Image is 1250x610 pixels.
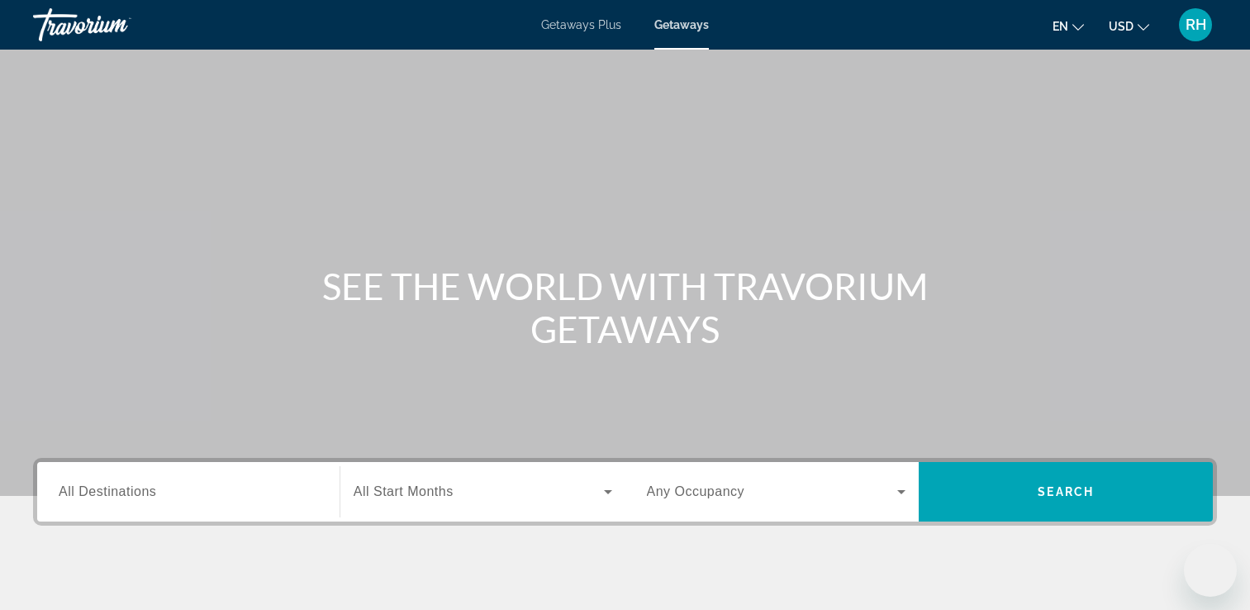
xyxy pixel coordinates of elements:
span: Search [1038,485,1094,498]
a: Getaways [654,18,709,31]
span: USD [1109,20,1134,33]
span: All Destinations [59,484,156,498]
span: Any Occupancy [647,484,745,498]
a: Getaways Plus [541,18,621,31]
a: Travorium [33,3,198,46]
button: Change language [1053,14,1084,38]
span: RH [1186,17,1206,33]
div: Search widget [37,462,1213,522]
button: User Menu [1174,7,1217,42]
span: en [1053,20,1068,33]
button: Change currency [1109,14,1149,38]
iframe: Button to launch messaging window [1184,544,1237,597]
span: All Start Months [354,484,454,498]
button: Search [919,462,1213,522]
h1: SEE THE WORLD WITH TRAVORIUM GETAWAYS [316,264,935,350]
